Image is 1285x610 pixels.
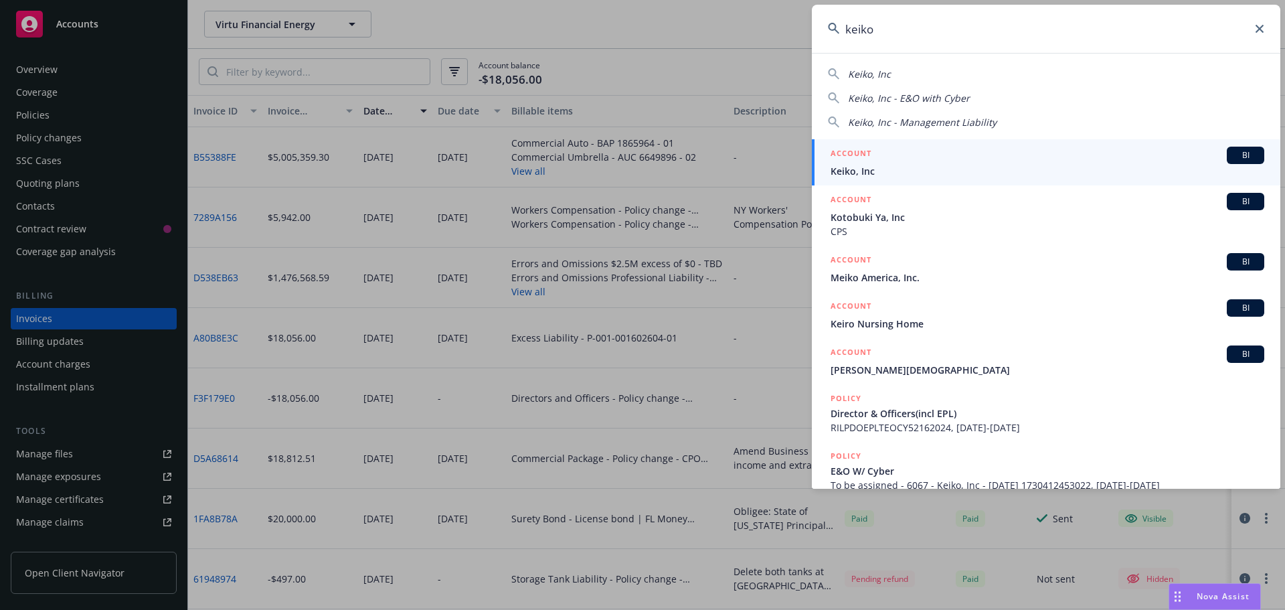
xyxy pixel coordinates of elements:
[1169,584,1186,609] div: Drag to move
[831,271,1264,285] span: Meiko America, Inc.
[831,464,1264,478] span: E&O W/ Cyber
[812,139,1280,185] a: ACCOUNTBIKeiko, Inc
[831,224,1264,238] span: CPS
[1232,256,1259,268] span: BI
[812,338,1280,384] a: ACCOUNTBI[PERSON_NAME][DEMOGRAPHIC_DATA]
[1232,196,1259,208] span: BI
[831,210,1264,224] span: Kotobuki Ya, Inc
[1232,348,1259,360] span: BI
[831,363,1264,377] span: [PERSON_NAME][DEMOGRAPHIC_DATA]
[831,253,871,269] h5: ACCOUNT
[831,346,871,362] h5: ACCOUNT
[831,299,871,315] h5: ACCOUNT
[848,68,891,80] span: Keiko, Inc
[831,147,871,163] h5: ACCOUNT
[812,5,1280,53] input: Search...
[812,185,1280,246] a: ACCOUNTBIKotobuki Ya, IncCPS
[812,246,1280,292] a: ACCOUNTBIMeiko America, Inc.
[812,442,1280,500] a: POLICYE&O W/ CyberTo be assigned - 6067 - Keiko, Inc - [DATE] 1730412453022, [DATE]-[DATE]
[831,421,1264,435] span: RILPDOEPLTEOCY52162024, [DATE]-[DATE]
[831,392,861,405] h5: POLICY
[831,317,1264,331] span: Keiro Nursing Home
[1197,591,1250,602] span: Nova Assist
[1232,302,1259,314] span: BI
[831,478,1264,492] span: To be assigned - 6067 - Keiko, Inc - [DATE] 1730412453022, [DATE]-[DATE]
[831,449,861,463] h5: POLICY
[848,92,970,104] span: Keiko, Inc - E&O with Cyber
[831,193,871,209] h5: ACCOUNT
[812,384,1280,442] a: POLICYDirector & Officers(incl EPL)RILPDOEPLTEOCY52162024, [DATE]-[DATE]
[831,406,1264,421] span: Director & Officers(incl EPL)
[1232,149,1259,161] span: BI
[1169,583,1261,610] button: Nova Assist
[831,164,1264,178] span: Keiko, Inc
[812,292,1280,338] a: ACCOUNTBIKeiro Nursing Home
[848,116,997,129] span: Keiko, Inc - Management Liability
